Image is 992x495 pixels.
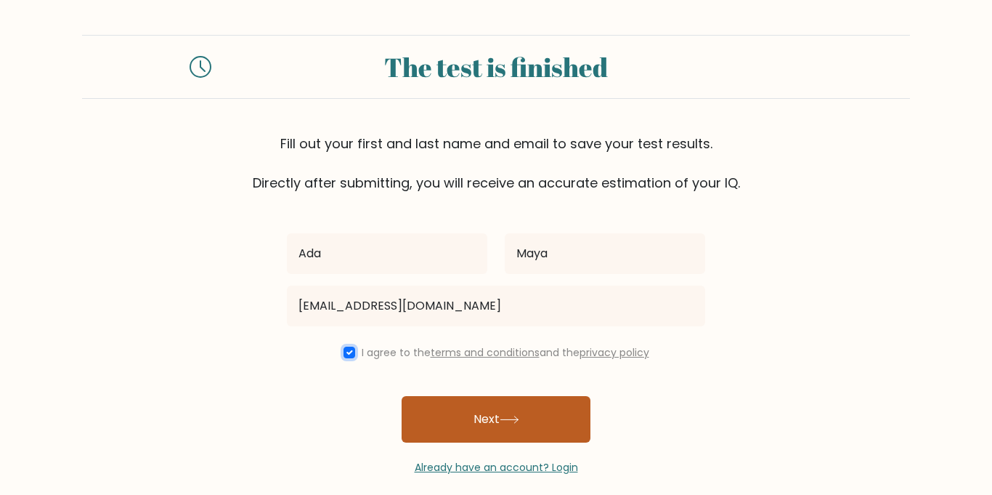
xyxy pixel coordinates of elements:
[505,233,705,274] input: Last name
[82,134,910,193] div: Fill out your first and last name and email to save your test results. Directly after submitting,...
[580,345,649,360] a: privacy policy
[362,345,649,360] label: I agree to the and the
[415,460,578,475] a: Already have an account? Login
[431,345,540,360] a: terms and conditions
[229,47,763,86] div: The test is finished
[287,233,487,274] input: First name
[402,396,590,443] button: Next
[287,286,705,326] input: Email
